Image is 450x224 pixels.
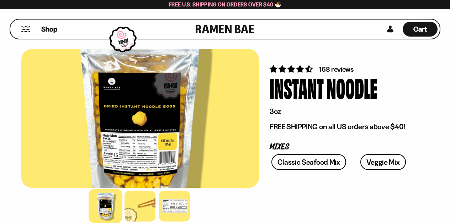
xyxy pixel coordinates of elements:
a: Shop [41,22,57,37]
a: Cart [403,20,438,39]
a: Veggie Mix [360,154,406,170]
div: Noodle [327,74,377,101]
span: Shop [41,24,57,34]
span: Cart [413,25,427,33]
p: Mixes [270,144,418,151]
span: Free U.S. Shipping on Orders over $40 🍜 [169,1,281,8]
button: Mobile Menu Trigger [21,26,31,32]
div: Instant [270,74,324,101]
p: FREE SHIPPING on all US orders above $40! [270,122,418,131]
span: 168 reviews [319,65,354,73]
span: 4.73 stars [270,65,314,73]
p: 3oz [270,107,418,116]
a: Classic Seafood Mix [271,154,346,170]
